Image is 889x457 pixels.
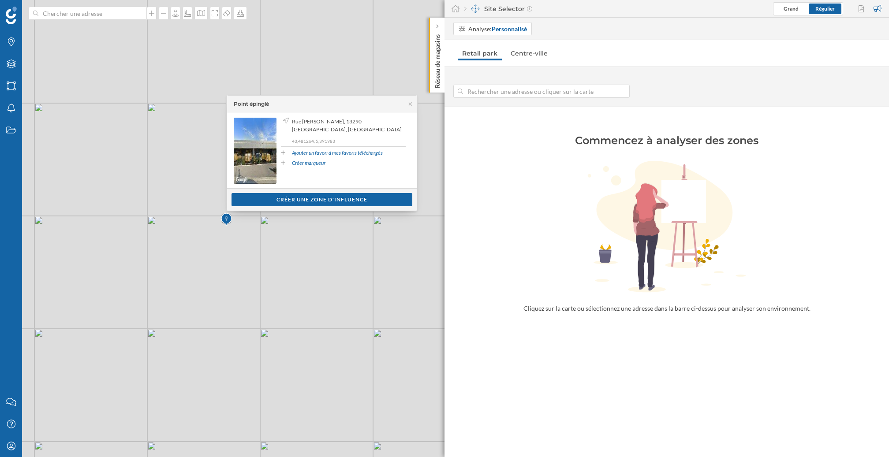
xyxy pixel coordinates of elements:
div: Point épinglé [234,100,269,108]
a: Retail park [458,46,502,60]
a: Ajouter un favori à mes favoris téléchargés [292,149,383,157]
img: Logo Geoblink [6,7,17,24]
span: Régulier [815,5,835,12]
a: Centre-ville [506,46,552,60]
p: 43,481264, 5,391983 [292,138,406,144]
span: Support [19,6,50,14]
img: streetview [234,118,276,184]
img: Marker [221,211,232,228]
strong: Personnalisé [492,25,527,33]
span: Rue [PERSON_NAME], 13290 [GEOGRAPHIC_DATA], [GEOGRAPHIC_DATA] [292,118,403,134]
div: Analyse: [468,24,527,33]
div: Commencez à analyser des zones [526,134,808,148]
div: Cliquez sur la carte ou sélectionnez une adresse dans la barre ci-dessus pour analyser son enviro... [506,304,827,313]
a: Créer marqueur [292,159,325,167]
span: Grand [784,5,799,12]
img: dashboards-manager.svg [471,4,480,13]
p: Réseau de magasins [433,31,442,88]
div: Site Selector [464,4,532,13]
